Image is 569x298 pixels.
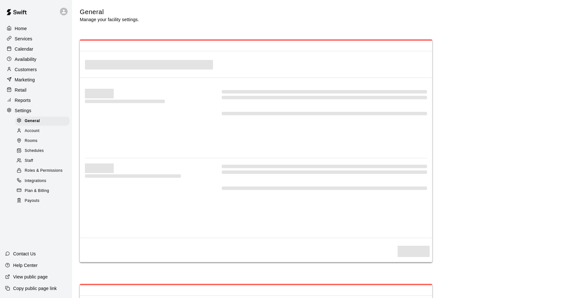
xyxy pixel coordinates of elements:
div: Integrations [15,177,70,186]
p: Manage your facility settings. [80,16,139,23]
a: Marketing [5,75,67,85]
div: Roles & Permissions [15,166,70,175]
div: Staff [15,156,70,165]
div: General [15,117,70,126]
a: Calendar [5,44,67,54]
p: Services [15,36,32,42]
span: Integrations [25,178,46,184]
p: Home [15,25,27,32]
span: Staff [25,158,33,164]
a: Schedules [15,146,72,156]
a: Account [15,126,72,136]
p: Calendar [15,46,33,52]
div: Rooms [15,137,70,145]
a: Plan & Billing [15,186,72,196]
p: Customers [15,66,37,73]
p: Availability [15,56,37,62]
a: General [15,116,72,126]
p: Contact Us [13,251,36,257]
div: Schedules [15,146,70,155]
a: Staff [15,156,72,166]
span: Account [25,128,39,134]
a: Payouts [15,196,72,206]
span: Rooms [25,138,37,144]
div: Payouts [15,196,70,205]
p: Reports [15,97,31,103]
p: Copy public page link [13,285,57,292]
a: Roles & Permissions [15,166,72,176]
a: Retail [5,85,67,95]
a: Settings [5,106,67,115]
span: Plan & Billing [25,188,49,194]
p: Marketing [15,77,35,83]
a: Integrations [15,176,72,186]
span: Payouts [25,198,39,204]
p: Help Center [13,262,37,269]
a: Reports [5,95,67,105]
span: General [25,118,40,124]
div: Account [15,127,70,136]
span: Schedules [25,148,44,154]
h5: General [80,8,139,16]
p: View public page [13,274,48,280]
span: Roles & Permissions [25,168,62,174]
p: Settings [15,107,31,114]
a: Rooms [15,136,72,146]
div: Plan & Billing [15,186,70,195]
a: Home [5,24,67,33]
a: Availability [5,54,67,64]
a: Customers [5,65,67,74]
p: Retail [15,87,27,93]
a: Services [5,34,67,44]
